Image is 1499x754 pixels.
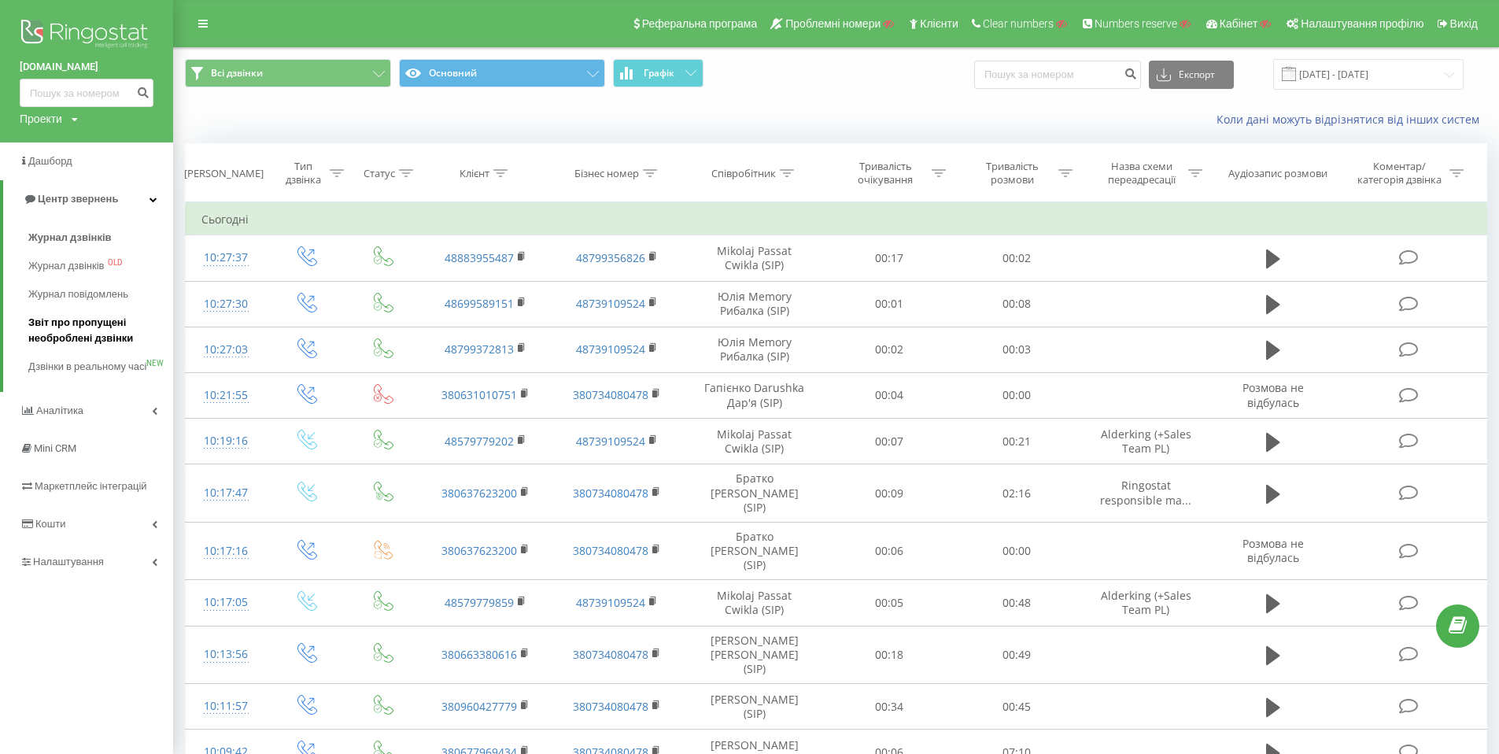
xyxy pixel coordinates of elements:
td: Alderking (+Sales Team PL) [1080,419,1212,464]
a: 48739109524 [576,434,645,449]
span: Кабінет [1220,17,1258,30]
div: [PERSON_NAME] [184,167,264,180]
a: 380734080478 [573,486,648,501]
span: Клієнти [920,17,958,30]
span: Журнал повідомлень [28,286,128,302]
img: Ringostat logo [20,16,153,55]
div: 10:17:47 [201,478,251,508]
td: 00:17 [825,235,952,281]
td: Сьогодні [186,204,1487,235]
span: Налаштування профілю [1301,17,1423,30]
td: 00:02 [825,327,952,372]
span: Вихід [1450,17,1478,30]
a: 380663380616 [441,647,517,662]
span: Clear numbers [983,17,1054,30]
div: Назва схеми переадресації [1100,160,1184,187]
span: Налаштування [33,556,104,567]
div: Тривалість очікування [844,160,928,187]
td: 00:00 [953,522,1080,580]
a: 48883955487 [445,250,514,265]
a: Коли дані можуть відрізнятися вiд інших систем [1217,112,1487,127]
a: 380734080478 [573,387,648,402]
div: 10:13:56 [201,639,251,670]
div: Аудіозапис розмови [1228,167,1327,180]
div: 10:27:37 [201,242,251,273]
a: 48739109524 [576,595,645,610]
a: Журнал повідомлень [28,280,173,309]
div: 10:27:03 [201,334,251,365]
td: 00:45 [953,684,1080,730]
a: 48739109524 [576,342,645,357]
span: Розмова не відбулась [1242,380,1304,409]
a: Дзвінки в реальному часіNEW [28,353,173,381]
span: Центр звернень [38,193,118,205]
td: 00:21 [953,419,1080,464]
td: 00:09 [825,464,952,523]
td: 00:03 [953,327,1080,372]
span: Аналiтика [36,405,83,416]
span: Mini CRM [34,442,76,454]
a: 48799372813 [445,342,514,357]
a: 48799356826 [576,250,645,265]
a: 48739109524 [576,296,645,311]
span: Проблемні номери [785,17,881,30]
button: Експорт [1149,61,1234,89]
div: Тип дзвінка [281,160,326,187]
input: Пошук за номером [974,61,1141,89]
span: Журнал дзвінків [28,258,104,274]
td: Mikolaj Passat Cwikla (SIP) [683,419,825,464]
div: Проекти [20,111,62,127]
td: 00:00 [953,372,1080,418]
a: 48579779859 [445,595,514,610]
button: Графік [613,59,703,87]
td: 00:06 [825,522,952,580]
div: 10:17:16 [201,536,251,567]
span: Numbers reserve [1095,17,1177,30]
div: 10:17:05 [201,587,251,618]
div: Бізнес номер [574,167,639,180]
td: 00:05 [825,580,952,626]
td: Братко [PERSON_NAME] (SIP) [683,464,825,523]
td: 00:04 [825,372,952,418]
a: 380734080478 [573,699,648,714]
button: Основний [399,59,605,87]
span: Розмова не відбулась [1242,536,1304,565]
a: 48579779202 [445,434,514,449]
td: 00:07 [825,419,952,464]
a: [DOMAIN_NAME] [20,59,153,75]
a: 380631010751 [441,387,517,402]
div: Тривалість розмови [970,160,1054,187]
span: Ringostat responsible ma... [1100,478,1191,507]
span: Дашборд [28,155,72,167]
td: Гапієнко Darushka Дар'я (SIP) [683,372,825,418]
span: Всі дзвінки [211,67,263,79]
td: [PERSON_NAME] [PERSON_NAME] (SIP) [683,626,825,684]
a: 380637623200 [441,486,517,501]
td: 00:08 [953,281,1080,327]
td: Mikolaj Passat Cwikla (SIP) [683,235,825,281]
td: 00:01 [825,281,952,327]
td: Alderking (+Sales Team PL) [1080,580,1212,626]
div: Співробітник [711,167,776,180]
span: Кошти [35,518,65,530]
span: Реферальна програма [642,17,758,30]
td: Юлія Memory Рибалка (SIP) [683,281,825,327]
a: Звіт про пропущені необроблені дзвінки [28,309,173,353]
div: 10:21:55 [201,380,251,411]
span: Звіт про пропущені необроблені дзвінки [28,315,165,346]
div: 10:19:16 [201,426,251,456]
td: 00:02 [953,235,1080,281]
span: Журнал дзвінків [28,230,112,246]
a: 48699589151 [445,296,514,311]
td: 00:18 [825,626,952,684]
a: Центр звернень [3,180,173,218]
span: Маркетплейс інтеграцій [35,480,147,492]
td: Mikolaj Passat Cwikla (SIP) [683,580,825,626]
div: 10:27:30 [201,289,251,320]
td: [PERSON_NAME] (SIP) [683,684,825,730]
div: Статус [364,167,395,180]
span: Дзвінки в реальному часі [28,359,146,375]
a: 380734080478 [573,647,648,662]
a: 380734080478 [573,543,648,558]
a: Журнал дзвінківOLD [28,252,173,280]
